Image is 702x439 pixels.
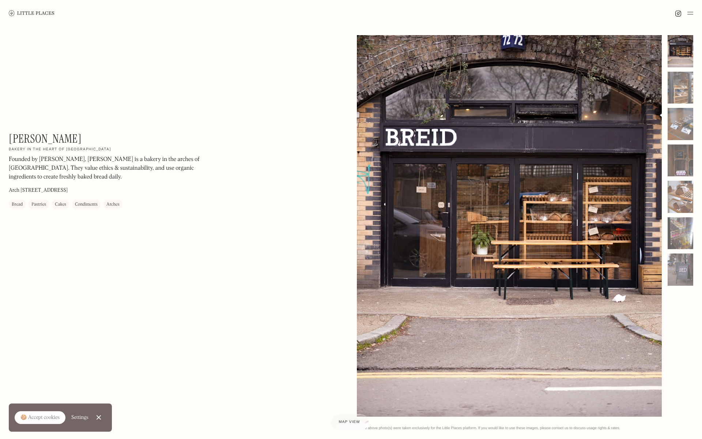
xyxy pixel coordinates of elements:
[9,147,111,152] h2: Bakery in the heart of [GEOGRAPHIC_DATA]
[20,414,60,421] div: 🍪 Accept cookies
[330,414,369,430] a: Map view
[339,420,360,424] span: Map view
[357,426,693,431] div: © The above photo(s) were taken exclusively for the Little Places platform. If you would like to ...
[71,409,88,426] a: Settings
[9,132,82,146] h1: [PERSON_NAME]
[55,201,66,208] div: Cakes
[15,411,65,424] a: 🍪 Accept cookies
[31,201,46,208] div: Pastries
[98,417,99,418] div: Close Cookie Popup
[9,187,68,194] p: Arch [STREET_ADDRESS]
[9,155,206,181] p: Founded by [PERSON_NAME], [PERSON_NAME] is a bakery in the arches of [GEOGRAPHIC_DATA]. They valu...
[71,415,88,420] div: Settings
[91,410,106,425] a: Close Cookie Popup
[12,201,23,208] div: Bread
[106,201,120,208] div: Arches
[75,201,98,208] div: Condiments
